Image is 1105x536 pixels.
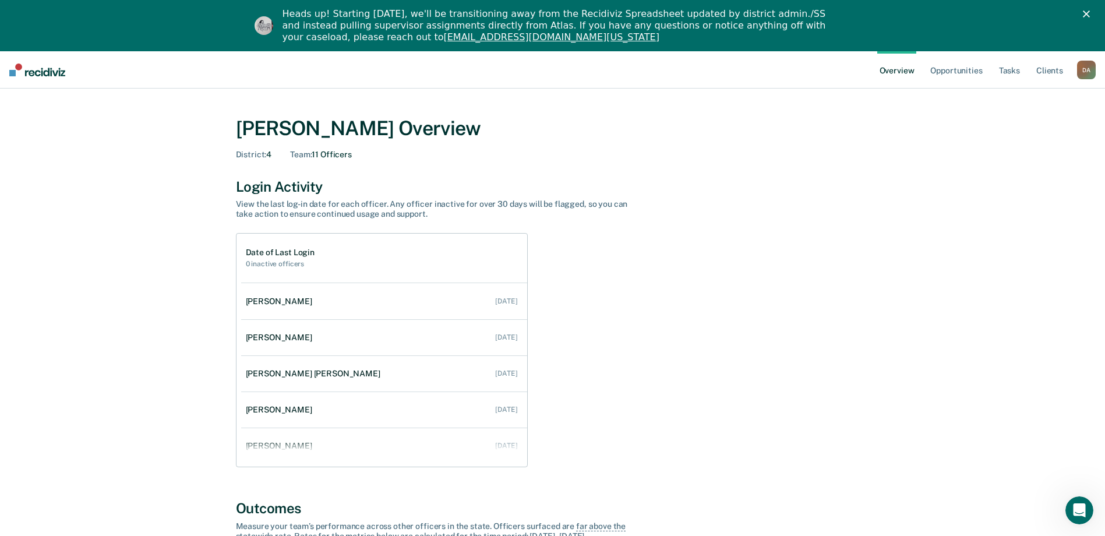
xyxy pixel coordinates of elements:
[246,248,315,258] h1: Date of Last Login
[290,150,352,160] div: 11 Officers
[236,150,272,160] div: 4
[246,297,317,306] div: [PERSON_NAME]
[1077,61,1096,79] div: D A
[1083,10,1095,17] div: Close
[246,441,317,451] div: [PERSON_NAME]
[997,51,1022,89] a: Tasks
[495,297,517,305] div: [DATE]
[290,150,312,159] span: Team :
[255,16,273,35] img: Profile image for Kim
[236,117,870,140] div: [PERSON_NAME] Overview
[1065,496,1093,524] iframe: Intercom live chat
[236,500,870,517] div: Outcomes
[246,405,317,415] div: [PERSON_NAME]
[1077,61,1096,79] button: DA
[246,260,315,268] h2: 0 inactive officers
[236,178,870,195] div: Login Activity
[241,321,527,354] a: [PERSON_NAME] [DATE]
[495,405,517,414] div: [DATE]
[495,442,517,450] div: [DATE]
[241,393,527,426] a: [PERSON_NAME] [DATE]
[236,150,267,159] span: District :
[236,199,644,219] div: View the last log-in date for each officer. Any officer inactive for over 30 days will be flagged...
[246,369,385,379] div: [PERSON_NAME] [PERSON_NAME]
[241,429,527,463] a: [PERSON_NAME] [DATE]
[9,64,65,76] img: Recidiviz
[495,369,517,378] div: [DATE]
[246,333,317,343] div: [PERSON_NAME]
[928,51,984,89] a: Opportunities
[443,31,659,43] a: [EMAIL_ADDRESS][DOMAIN_NAME][US_STATE]
[1034,51,1065,89] a: Clients
[241,357,527,390] a: [PERSON_NAME] [PERSON_NAME] [DATE]
[241,285,527,318] a: [PERSON_NAME] [DATE]
[877,51,917,89] a: Overview
[283,8,832,43] div: Heads up! Starting [DATE], we'll be transitioning away from the Recidiviz Spreadsheet updated by ...
[495,333,517,341] div: [DATE]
